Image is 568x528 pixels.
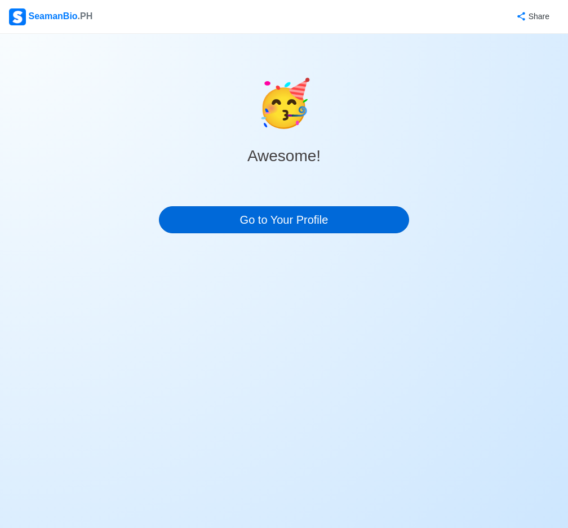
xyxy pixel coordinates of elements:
a: Go to Your Profile [159,206,409,233]
span: celebrate [256,70,312,137]
img: Logo [9,8,26,25]
span: .PH [78,11,93,21]
button: Share [505,6,559,28]
h3: Awesome! [247,147,321,166]
div: SeamanBio [9,8,92,25]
